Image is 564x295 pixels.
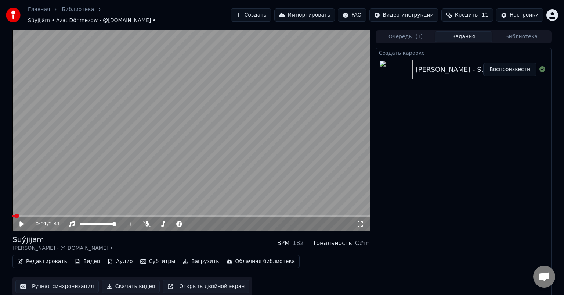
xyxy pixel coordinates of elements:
[416,64,534,75] div: [PERSON_NAME] - Süýjijäm Karaoke
[28,6,50,13] a: Главная
[277,239,289,248] div: BPM
[72,256,103,267] button: Видео
[62,6,94,13] a: Библиотека
[441,8,493,22] button: Кредиты11
[496,8,543,22] button: Настройки
[36,220,47,228] span: 0:01
[12,234,113,245] div: Süýjijäm
[235,258,295,265] div: Облачная библиотека
[104,256,135,267] button: Аудио
[49,220,60,228] span: 2:41
[12,245,113,252] div: [PERSON_NAME] - @[DOMAIN_NAME] •
[533,266,555,288] div: Открытый чат
[369,8,438,22] button: Видео-инструкции
[415,33,423,40] span: ( 1 )
[377,31,435,42] button: Очередь
[455,11,479,19] span: Кредиты
[355,239,370,248] div: C#m
[180,256,222,267] button: Загрузить
[483,63,536,76] button: Воспроизвести
[14,256,70,267] button: Редактировать
[231,8,271,22] button: Создать
[492,31,550,42] button: Библиотека
[137,256,178,267] button: Субтитры
[102,280,160,293] button: Скачать видео
[6,8,21,22] img: youka
[163,280,249,293] button: Открыть двойной экран
[510,11,539,19] div: Настройки
[28,6,231,24] nav: breadcrumb
[15,280,99,293] button: Ручная синхронизация
[28,17,156,24] span: Süýjijäm • Azat Dönmezow - @[DOMAIN_NAME] •
[376,48,551,57] div: Создать караоке
[274,8,335,22] button: Импортировать
[312,239,352,248] div: Тональность
[435,31,493,42] button: Задания
[293,239,304,248] div: 182
[338,8,366,22] button: FAQ
[482,11,488,19] span: 11
[36,220,53,228] div: /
